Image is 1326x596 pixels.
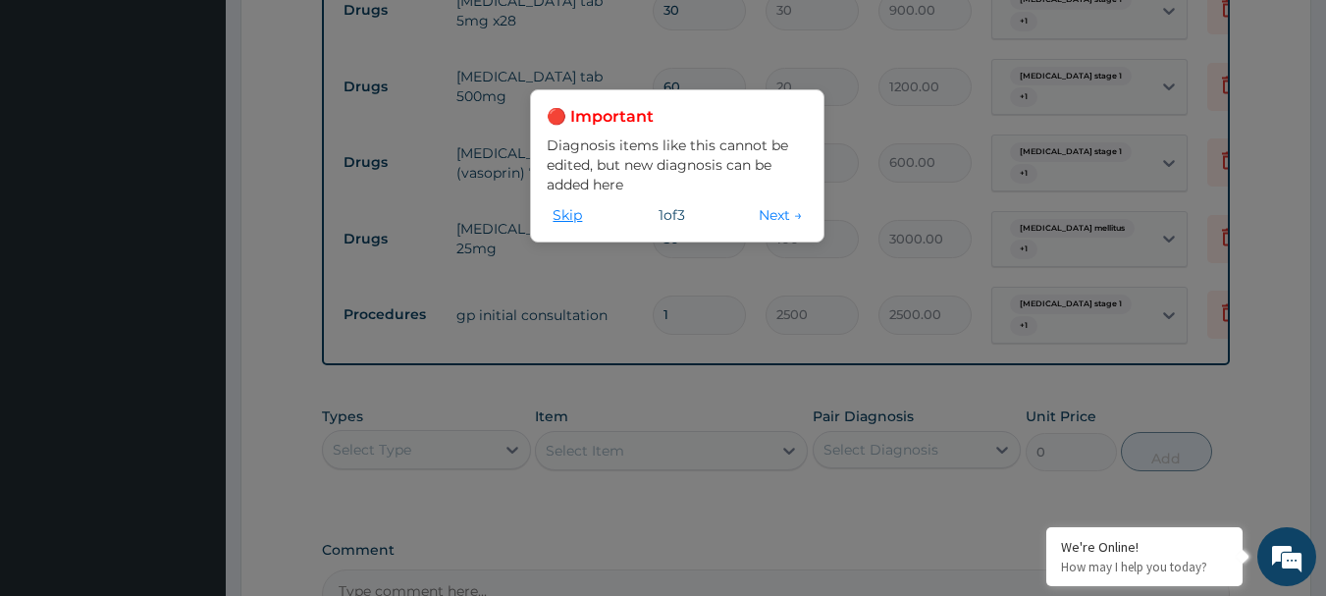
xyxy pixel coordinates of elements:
p: How may I help you today? [1061,559,1228,575]
span: We're online! [114,175,271,373]
p: Diagnosis items like this cannot be edited, but new diagnosis can be added here [547,135,808,194]
button: Next → [753,204,808,226]
div: Minimize live chat window [322,10,369,57]
div: Chat with us now [102,110,330,135]
span: 1 of 3 [659,205,685,225]
img: d_794563401_company_1708531726252_794563401 [36,98,80,147]
h3: 🔴 Important [547,106,808,128]
div: We're Online! [1061,538,1228,556]
textarea: Type your message and hit 'Enter' [10,392,374,461]
button: Skip [547,204,588,226]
